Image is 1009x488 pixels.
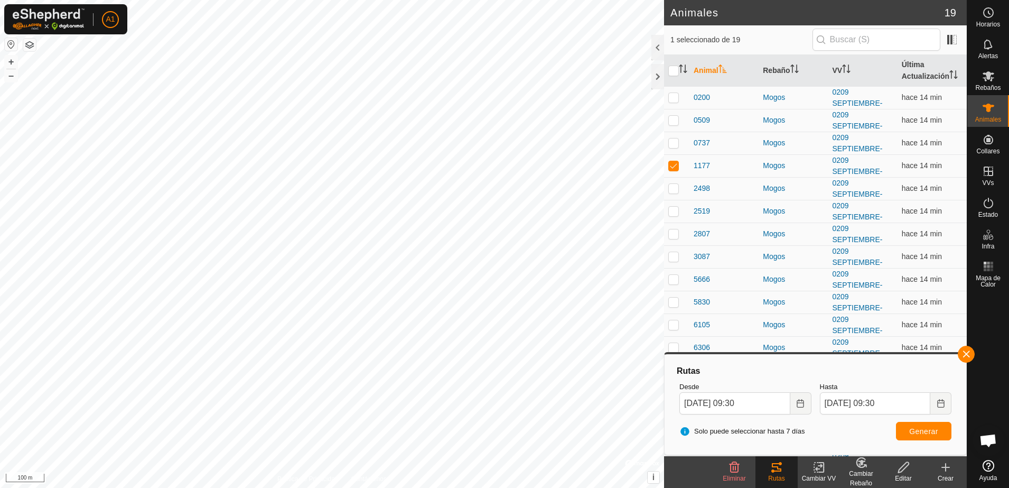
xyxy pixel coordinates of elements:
a: 0209 SEPTIEMBRE- [833,111,883,130]
h2: Animales [670,6,945,19]
a: 0209 SEPTIEMBRE- [833,247,883,266]
span: 17 sept 2025, 9:16 [902,116,942,124]
div: Mogos [763,183,824,194]
span: 5830 [694,297,710,308]
th: VV [828,55,898,87]
span: 6306 [694,342,710,353]
div: Mogos [763,137,824,149]
div: Mogos [763,115,824,126]
a: 0209 SEPTIEMBRE- [833,224,883,244]
span: 17 sept 2025, 9:16 [902,93,942,102]
th: Animal [689,55,759,87]
div: Mogos [763,456,824,467]
button: Capas del Mapa [23,39,36,51]
label: Desde [679,382,811,392]
span: 1 seleccionado de 19 [670,34,812,45]
div: Rutas [755,474,798,483]
div: Chat abierto [973,425,1004,456]
button: Restablecer Mapa [5,38,17,51]
span: 2498 [694,183,710,194]
div: Mogos [763,251,824,262]
span: 5666 [694,274,710,285]
span: Collares [976,148,999,154]
span: 0509 [694,115,710,126]
p-sorticon: Activar para ordenar [842,66,851,75]
p-sorticon: Activar para ordenar [718,66,727,75]
span: Solo puede seleccionar hasta 7 días [679,426,805,437]
div: Cambiar VV [798,474,840,483]
button: + [5,56,17,68]
span: 17 sept 2025, 9:16 [902,275,942,283]
button: Choose Date [930,392,951,415]
a: 0209 SEPTIEMBRE- [833,179,883,198]
a: 0209 SEPTIEMBRE- [833,315,883,335]
span: 6105 [694,319,710,330]
span: 0737 [694,137,710,149]
span: 17 sept 2025, 9:16 [902,184,942,192]
span: 17 sept 2025, 9:16 [902,252,942,261]
a: 0209 SEPTIEMBRE- [833,270,883,289]
button: Choose Date [790,392,811,415]
p-sorticon: Activar para ordenar [949,72,958,80]
span: Estado [978,211,998,218]
a: 0209 SEPTIEMBRE- [833,133,883,153]
div: Mogos [763,297,824,308]
p-sorticon: Activar para ordenar [790,66,799,75]
span: 17 sept 2025, 9:16 [902,207,942,215]
a: 0209 SEPTIEMBRE- [833,156,883,176]
label: Hasta [820,382,952,392]
span: 7728 [694,456,710,467]
a: 0209 SEPTIEMBRE- [833,88,883,107]
button: i [648,472,659,483]
span: Alertas [978,53,998,59]
div: Mogos [763,274,824,285]
span: 1177 [694,160,710,171]
div: Mogos [763,206,824,217]
span: 17 sept 2025, 9:16 [902,161,942,170]
p-sorticon: Activar para ordenar [679,66,687,75]
span: 19 [945,5,956,21]
a: 0209 SEPTIEMBRE- [833,292,883,312]
div: Mogos [763,92,824,103]
span: Mapa de Calor [970,275,1006,288]
span: 0200 [694,92,710,103]
div: Mogos [763,160,824,171]
button: – [5,69,17,82]
th: Última Actualización [898,55,967,87]
span: Rebaños [975,85,1001,91]
div: Mogos [763,319,824,330]
span: Ayuda [979,475,997,481]
a: Ayuda [967,456,1009,485]
span: A1 [106,14,115,25]
span: VVs [982,180,994,186]
button: Generar [896,422,951,440]
span: 17 sept 2025, 9:16 [902,139,942,147]
input: Buscar (S) [812,29,940,51]
span: Eliminar [723,475,745,482]
a: Contáctenos [351,474,387,484]
span: Infra [982,243,994,250]
div: Cambiar Rebaño [840,469,882,488]
a: Política de Privacidad [277,474,338,484]
div: Editar [882,474,924,483]
div: Crear [924,474,967,483]
div: Mogos [763,228,824,240]
span: 17 sept 2025, 9:16 [902,320,942,329]
div: Mogos [763,342,824,353]
th: Rebaño [759,55,828,87]
span: 2807 [694,228,710,240]
span: 3087 [694,251,710,262]
div: Rutas [675,365,956,377]
span: 17 sept 2025, 9:16 [902,298,942,306]
span: Animales [975,116,1001,123]
span: 17 sept 2025, 9:16 [902,343,942,352]
span: 2519 [694,206,710,217]
span: 17 sept 2025, 9:16 [902,229,942,238]
img: Logo Gallagher [13,8,85,30]
a: 0209 SEPTIEMBRE- [833,338,883,357]
span: Horarios [976,21,1000,27]
a: 0209 SEPTIEMBRE- [833,201,883,221]
span: Generar [909,427,938,436]
span: i [652,473,655,482]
